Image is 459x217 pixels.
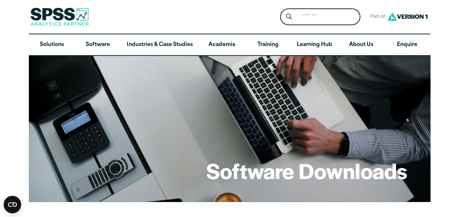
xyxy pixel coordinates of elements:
[206,156,407,185] h1: Software Downloads
[291,34,338,56] a: Learning Hub
[4,196,21,213] button: Open CMP widget
[286,14,292,20] svg: Search magnifying glass icon
[29,34,431,56] nav: Desktop version of site main menu
[280,8,360,26] form: Site Header Search Form
[29,34,75,56] a: Solutions
[384,34,430,56] a: Enquire
[338,34,384,56] a: About Us
[75,34,121,56] a: Software
[121,34,199,56] a: Industries & Case Studies
[199,34,245,56] a: Academia
[386,10,429,23] img: Version1 Logo
[245,34,291,56] a: Training
[30,8,89,26] img: SPSS Analytics Partner
[366,12,386,22] span: Part of
[282,10,295,24] button: Search magnifying glass icon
